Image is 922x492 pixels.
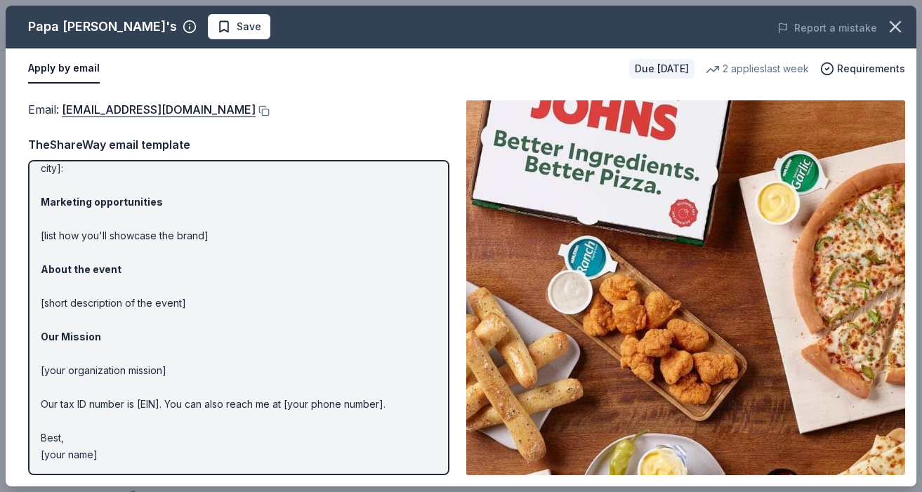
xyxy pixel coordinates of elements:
button: Save [208,14,270,39]
div: 2 applies last week [706,60,809,77]
button: Requirements [820,60,905,77]
strong: About the event [41,263,121,275]
div: Due [DATE] [629,59,694,79]
div: TheShareWay email template [28,135,449,154]
div: Papa [PERSON_NAME]'s [28,15,177,38]
strong: Our Mission [41,331,101,343]
button: Apply by email [28,54,100,84]
strong: Marketing opportunities [41,196,163,208]
span: Requirements [837,60,905,77]
span: Save [237,18,261,35]
p: Hi [name/there], I am [your name] from [your org]. We are seeking [requested item] donation from ... [41,93,437,463]
button: Report a mistake [777,20,877,36]
img: Image for Papa John's [466,100,905,475]
span: Email : [28,102,256,117]
a: [EMAIL_ADDRESS][DOMAIN_NAME] [62,100,256,119]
